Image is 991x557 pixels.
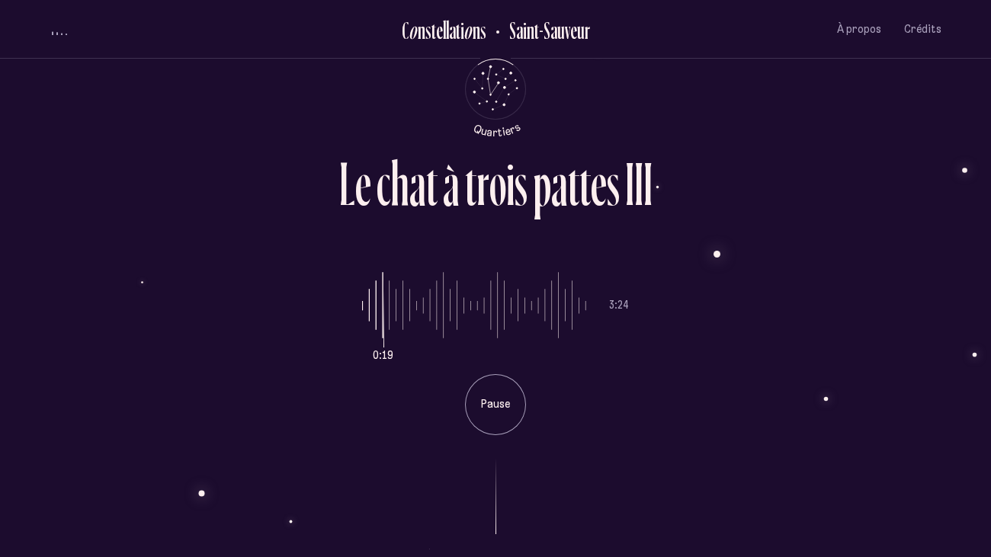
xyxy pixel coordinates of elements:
[904,23,941,36] span: Crédits
[456,18,460,43] div: t
[465,374,526,435] button: Pause
[355,152,371,214] div: e
[533,152,551,214] div: p
[568,152,579,214] div: t
[579,152,591,214] div: t
[904,11,941,47] button: Crédits
[443,152,460,214] div: à
[402,18,409,43] div: C
[377,152,390,214] div: c
[473,18,480,43] div: n
[436,18,443,43] div: e
[426,152,438,214] div: t
[443,18,446,43] div: l
[471,120,522,139] tspan: Quartiers
[476,397,515,412] p: Pause
[390,152,409,214] div: h
[409,18,418,43] div: o
[489,152,506,214] div: o
[837,23,881,36] span: À propos
[506,152,515,214] div: i
[551,152,568,214] div: a
[460,18,464,43] div: i
[425,18,431,43] div: s
[498,18,590,43] h2: Saint-Sauveur
[449,18,456,43] div: a
[50,21,69,37] button: volume audio
[837,11,881,47] button: À propos
[465,152,476,214] div: t
[451,59,540,137] button: Retour au menu principal
[409,152,426,214] div: a
[418,18,425,43] div: n
[480,18,486,43] div: s
[446,18,449,43] div: l
[515,152,528,214] div: s
[643,152,653,214] div: I
[431,18,436,43] div: t
[476,152,489,214] div: r
[339,152,355,214] div: L
[634,152,643,214] div: I
[607,152,620,214] div: s
[609,298,629,313] p: 3:24
[486,17,590,42] button: Retour au Quartier
[625,152,634,214] div: I
[463,18,473,43] div: o
[591,152,607,214] div: e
